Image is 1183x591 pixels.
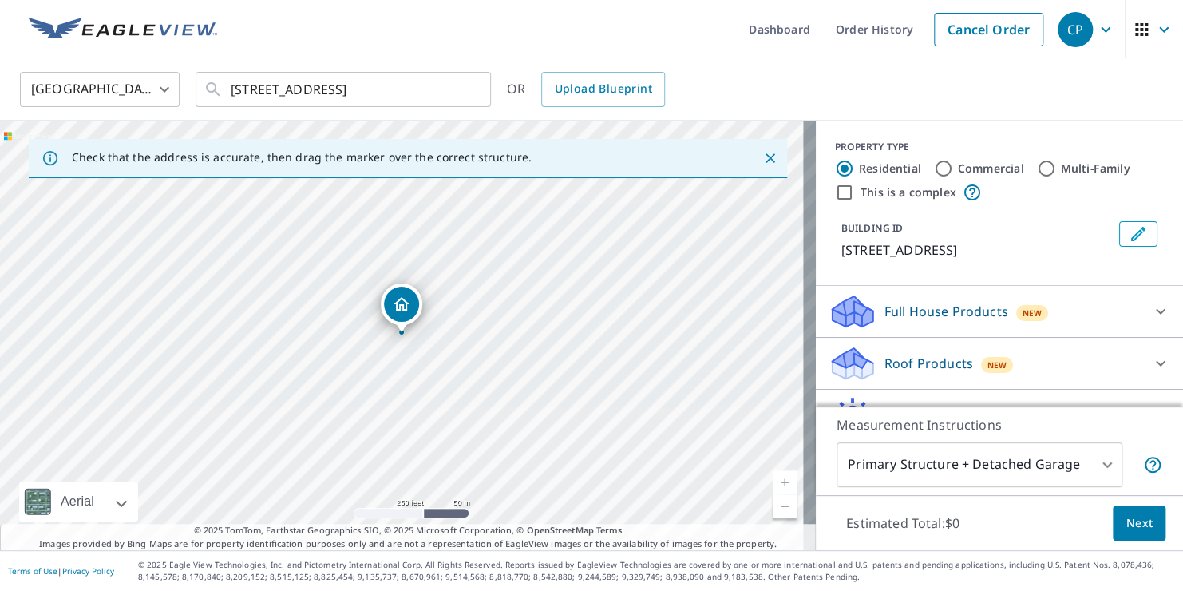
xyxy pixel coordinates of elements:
[773,470,797,494] a: Current Level 17, Zoom In
[884,354,973,373] p: Roof Products
[884,302,1008,321] p: Full House Products
[72,150,532,165] p: Check that the address is accurate, then drag the marker over the correct structure.
[861,184,956,200] label: This is a complex
[833,506,972,541] p: Estimated Total: $0
[837,415,1162,434] p: Measurement Instructions
[596,524,623,536] a: Terms
[1126,514,1153,533] span: Next
[859,161,921,177] label: Residential
[19,482,138,522] div: Aerial
[381,284,422,333] div: Dropped pin, building 1, Residential property, 3 Clearview Ct Lemont, IL 60439
[20,67,180,112] div: [GEOGRAPHIC_DATA]
[194,524,623,537] span: © 2025 TomTom, Earthstar Geographics SIO, © 2025 Microsoft Corporation, ©
[1143,455,1162,474] span: Your report will include the primary structure and a detached garage if one exists.
[773,494,797,518] a: Current Level 17, Zoom Out
[1061,161,1130,177] label: Multi-Family
[1023,307,1043,319] span: New
[507,72,665,107] div: OR
[138,559,1175,583] p: © 2025 Eagle View Technologies, Inc. and Pictometry International Corp. All Rights Reserved. Repo...
[231,67,458,112] input: Search by address or latitude-longitude
[829,344,1170,383] div: Roof ProductsNew
[829,396,1170,434] div: Solar ProductsNew
[934,13,1043,46] a: Cancel Order
[987,359,1007,371] span: New
[1113,506,1165,541] button: Next
[760,148,781,169] button: Close
[837,442,1122,487] div: Primary Structure + Detached Garage
[8,565,57,577] a: Terms of Use
[841,240,1113,260] p: [STREET_ADDRESS]
[1058,12,1093,47] div: CP
[8,566,114,576] p: |
[1119,221,1157,247] button: Edit building 1
[958,161,1024,177] label: Commercial
[541,72,664,107] a: Upload Blueprint
[835,140,1164,154] div: PROPERTY TYPE
[62,565,114,577] a: Privacy Policy
[29,18,217,42] img: EV Logo
[526,524,593,536] a: OpenStreetMap
[829,292,1170,331] div: Full House ProductsNew
[841,221,903,235] p: BUILDING ID
[56,482,99,522] div: Aerial
[554,79,651,99] span: Upload Blueprint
